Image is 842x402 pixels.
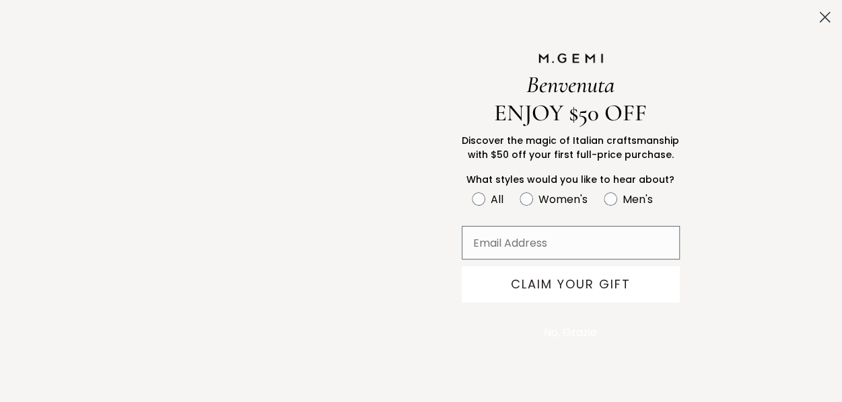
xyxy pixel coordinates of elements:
[462,134,679,161] span: Discover the magic of Italian craftsmanship with $50 off your first full-price purchase.
[462,226,680,259] input: Email Address
[526,71,615,99] span: Benvenuta
[466,173,674,186] span: What styles would you like to hear about?
[491,191,503,208] div: All
[538,191,588,208] div: Women's
[462,266,680,303] button: CLAIM YOUR GIFT
[537,316,604,350] button: No, Grazie
[623,191,653,208] div: Men's
[494,99,647,127] span: ENJOY $50 OFF
[537,52,604,65] img: M.GEMI
[813,5,837,29] button: Close dialog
